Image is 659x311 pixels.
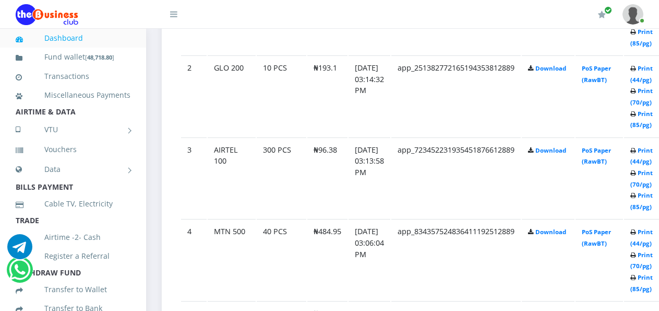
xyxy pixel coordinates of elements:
[598,10,606,19] i: Renew/Upgrade Subscription
[630,146,653,166] a: Print (44/pg)
[582,64,611,84] a: PoS Paper (RawBT)
[622,4,643,25] img: User
[535,146,566,154] a: Download
[9,265,30,282] a: Chat for support
[307,137,348,218] td: ₦96.38
[630,169,653,188] a: Print (70/pg)
[16,26,130,50] a: Dashboard
[181,219,207,300] td: 4
[16,64,130,88] a: Transactions
[87,53,112,61] b: 48,718.80
[85,53,114,61] small: [ ]
[630,228,653,247] a: Print (44/pg)
[535,228,566,236] a: Download
[535,64,566,72] a: Download
[257,55,306,136] td: 10 PCS
[349,55,390,136] td: [DATE] 03:14:32 PM
[307,219,348,300] td: ₦484.95
[582,228,611,247] a: PoS Paper (RawBT)
[630,251,653,270] a: Print (70/pg)
[630,87,653,106] a: Print (70/pg)
[349,219,390,300] td: [DATE] 03:06:04 PM
[16,137,130,162] a: Vouchers
[16,278,130,302] a: Transfer to Wallet
[257,137,306,218] td: 300 PCS
[16,83,130,107] a: Miscellaneous Payments
[630,64,653,84] a: Print (44/pg)
[16,117,130,143] a: VTU
[16,244,130,268] a: Register a Referral
[208,137,256,218] td: AIRTEL 100
[391,55,521,136] td: app_251382772165194353812889
[16,156,130,182] a: Data
[391,137,521,218] td: app_723452231935451876612889
[630,110,653,129] a: Print (85/pg)
[349,137,390,218] td: [DATE] 03:13:58 PM
[16,225,130,249] a: Airtime -2- Cash
[181,137,207,218] td: 3
[630,273,653,293] a: Print (85/pg)
[181,55,207,136] td: 2
[604,6,612,14] span: Renew/Upgrade Subscription
[391,219,521,300] td: app_834357524836411192512889
[257,219,306,300] td: 40 PCS
[7,242,32,259] a: Chat for support
[208,219,256,300] td: MTN 500
[630,28,653,47] a: Print (85/pg)
[208,55,256,136] td: GLO 200
[16,45,130,70] a: Fund wallet[48,718.80]
[630,191,653,211] a: Print (85/pg)
[16,4,78,25] img: Logo
[16,192,130,216] a: Cable TV, Electricity
[307,55,348,136] td: ₦193.1
[582,146,611,166] a: PoS Paper (RawBT)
